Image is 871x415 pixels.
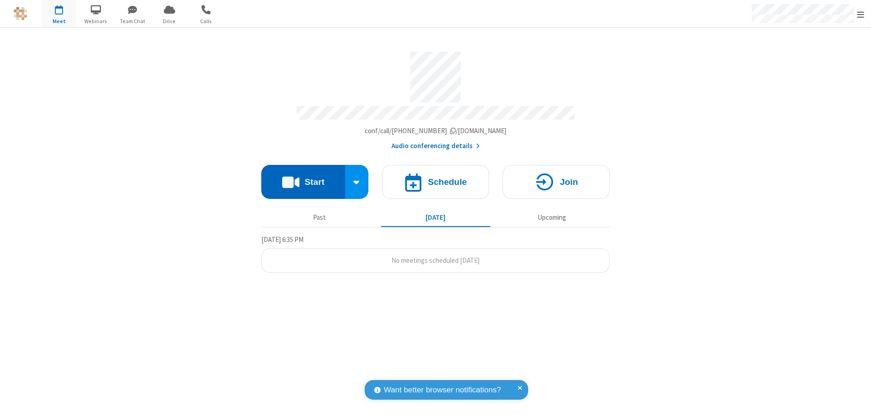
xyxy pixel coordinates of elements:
[265,209,374,226] button: Past
[261,234,610,273] section: Today's Meetings
[116,17,150,25] span: Team Chat
[365,126,507,135] span: Copy my meeting room link
[391,256,480,265] span: No meetings scheduled [DATE]
[381,209,490,226] button: [DATE]
[428,178,467,186] h4: Schedule
[382,165,489,199] button: Schedule
[79,17,113,25] span: Webinars
[365,126,507,136] button: Copy my meeting room linkCopy my meeting room link
[384,384,501,396] span: Want better browser notifications?
[14,7,27,20] img: QA Selenium DO NOT DELETE OR CHANGE
[391,141,480,151] button: Audio conferencing details
[503,165,610,199] button: Join
[261,235,303,244] span: [DATE] 6:35 PM
[345,165,369,199] div: Start conference options
[189,17,223,25] span: Calls
[152,17,186,25] span: Drive
[261,45,610,151] section: Account details
[42,17,76,25] span: Meet
[497,209,607,226] button: Upcoming
[560,178,578,186] h4: Join
[304,178,324,186] h4: Start
[261,165,345,199] button: Start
